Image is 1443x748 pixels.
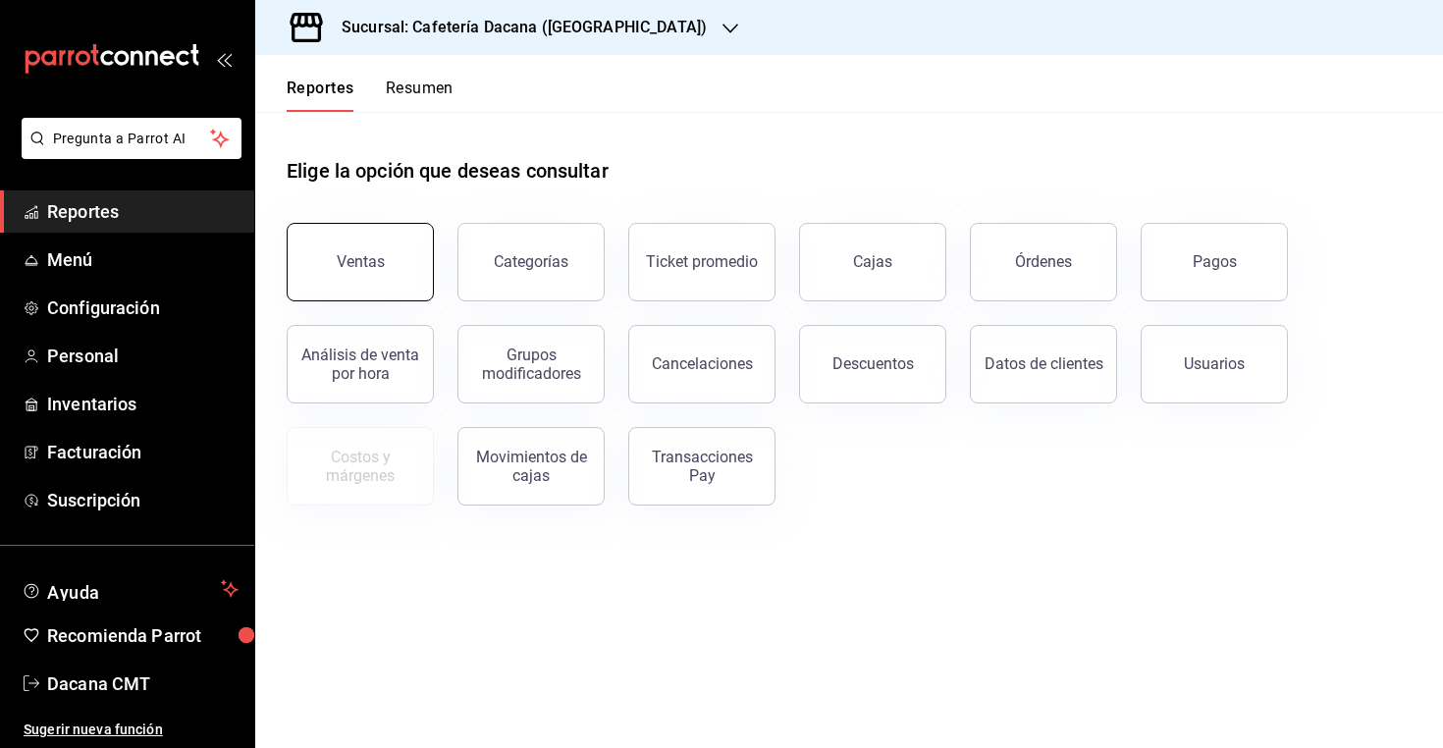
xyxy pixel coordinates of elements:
button: Resumen [386,79,454,112]
button: Usuarios [1141,325,1288,403]
div: Órdenes [1015,252,1072,271]
button: Datos de clientes [970,325,1117,403]
span: Configuración [47,294,239,321]
div: Análisis de venta por hora [299,346,421,383]
button: Categorías [457,223,605,301]
div: Costos y márgenes [299,448,421,485]
span: Menú [47,246,239,273]
button: Ticket promedio [628,223,775,301]
span: Inventarios [47,391,239,417]
div: Usuarios [1184,354,1245,373]
button: Órdenes [970,223,1117,301]
span: Personal [47,343,239,369]
span: Suscripción [47,487,239,513]
div: Cancelaciones [652,354,753,373]
h1: Elige la opción que deseas consultar [287,156,609,186]
span: Sugerir nueva función [24,720,239,740]
a: Cajas [799,223,946,301]
button: Cancelaciones [628,325,775,403]
button: Reportes [287,79,354,112]
div: Ticket promedio [646,252,758,271]
button: Pregunta a Parrot AI [22,118,241,159]
div: Descuentos [832,354,914,373]
button: open_drawer_menu [216,51,232,67]
div: Movimientos de cajas [470,448,592,485]
h3: Sucursal: Cafetería Dacana ([GEOGRAPHIC_DATA]) [326,16,707,39]
span: Facturación [47,439,239,465]
button: Movimientos de cajas [457,427,605,506]
button: Ventas [287,223,434,301]
a: Pregunta a Parrot AI [14,142,241,163]
div: Datos de clientes [985,354,1103,373]
button: Contrata inventarios para ver este reporte [287,427,434,506]
span: Pregunta a Parrot AI [53,129,211,149]
div: Cajas [853,250,893,274]
div: Grupos modificadores [470,346,592,383]
span: Reportes [47,198,239,225]
div: Ventas [337,252,385,271]
span: Recomienda Parrot [47,622,239,649]
button: Análisis de venta por hora [287,325,434,403]
div: Categorías [494,252,568,271]
button: Descuentos [799,325,946,403]
button: Grupos modificadores [457,325,605,403]
span: Dacana CMT [47,670,239,697]
span: Ayuda [47,577,213,601]
div: Pagos [1193,252,1237,271]
div: navigation tabs [287,79,454,112]
button: Pagos [1141,223,1288,301]
div: Transacciones Pay [641,448,763,485]
button: Transacciones Pay [628,427,775,506]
